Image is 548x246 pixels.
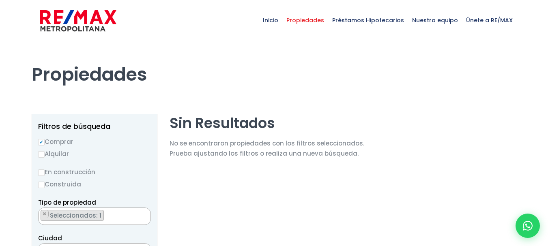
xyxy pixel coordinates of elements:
span: Seleccionados: 1 [49,211,103,220]
label: En construcción [38,167,151,177]
button: Remove item [41,210,49,218]
h1: Propiedades [32,41,517,86]
span: Únete a RE/MAX [462,8,517,32]
p: No se encontraron propiedades con los filtros seleccionados. Prueba ajustando los filtros o reali... [170,138,364,158]
span: Inicio [259,8,282,32]
span: × [142,210,146,218]
input: Alquilar [38,151,45,158]
label: Comprar [38,137,151,147]
button: Remove all items [142,210,146,218]
h2: Sin Resultados [170,114,364,132]
h2: Filtros de búsqueda [38,122,151,130]
span: Ciudad [38,234,62,242]
img: remax-metropolitana-logo [40,9,116,33]
label: Alquilar [38,149,151,159]
label: Construida [38,179,151,189]
span: × [43,210,47,218]
input: En construcción [38,169,45,176]
span: Préstamos Hipotecarios [328,8,408,32]
span: Nuestro equipo [408,8,462,32]
input: Construida [38,182,45,188]
li: APARTAMENTO [41,210,104,221]
span: Tipo de propiedad [38,198,96,207]
input: Comprar [38,139,45,145]
textarea: Search [39,208,43,225]
span: Propiedades [282,8,328,32]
